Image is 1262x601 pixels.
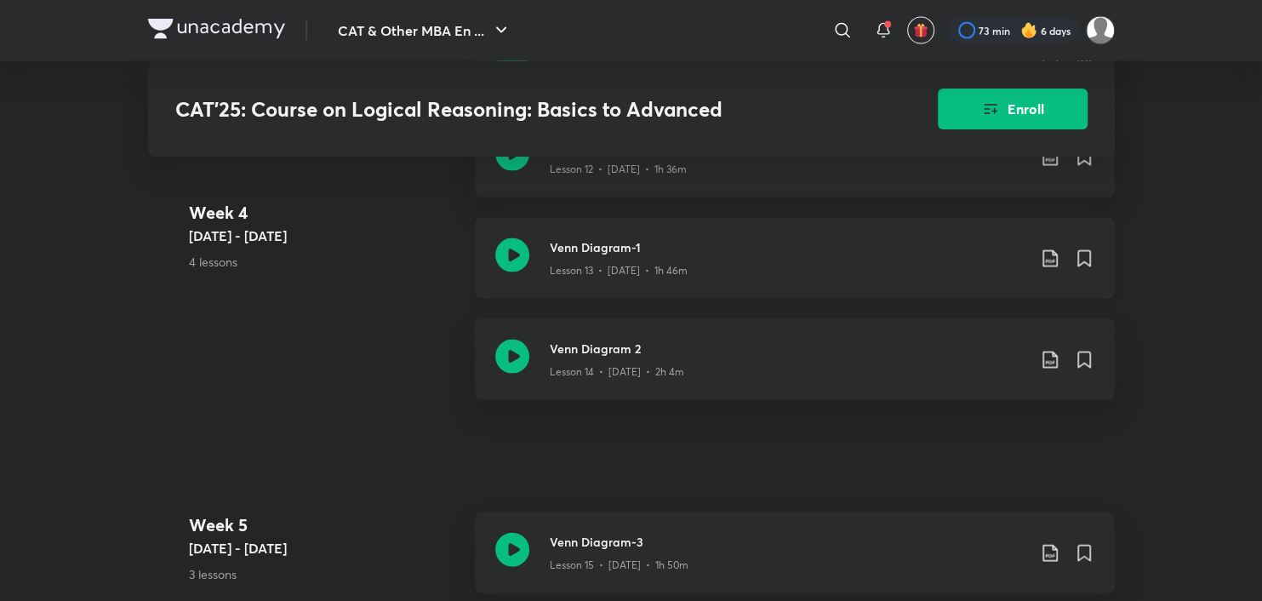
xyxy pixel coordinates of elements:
button: avatar [907,17,934,44]
img: avatar [913,23,928,38]
button: CAT & Other MBA En ... [328,14,522,48]
h3: Venn Diagram-1 [550,238,1026,256]
img: Abhishek gupta [1086,16,1115,45]
p: Lesson 14 • [DATE] • 2h 4m [550,364,684,380]
a: Company Logo [148,19,285,43]
button: Enroll [938,89,1088,129]
a: Cubes & Cuboids-2Lesson 12 • [DATE] • 1h 36m [475,117,1115,218]
h3: CAT'25: Course on Logical Reasoning: Basics to Advanced [175,97,842,122]
h4: Week 4 [189,200,461,226]
p: 3 lessons [189,565,461,583]
img: Company Logo [148,19,285,39]
a: Venn Diagram 2Lesson 14 • [DATE] • 2h 4m [475,319,1115,421]
h3: Venn Diagram-3 [550,533,1026,551]
img: streak [1020,22,1037,39]
p: Lesson 13 • [DATE] • 1h 46m [550,263,688,278]
a: Venn Diagram-1Lesson 13 • [DATE] • 1h 46m [475,218,1115,319]
p: 4 lessons [189,253,461,271]
p: Lesson 15 • [DATE] • 1h 50m [550,558,688,573]
h3: Venn Diagram 2 [550,340,1026,358]
h5: [DATE] - [DATE] [189,226,461,246]
p: Lesson 12 • [DATE] • 1h 36m [550,162,687,177]
h4: Week 5 [189,512,461,538]
h5: [DATE] - [DATE] [189,538,461,558]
